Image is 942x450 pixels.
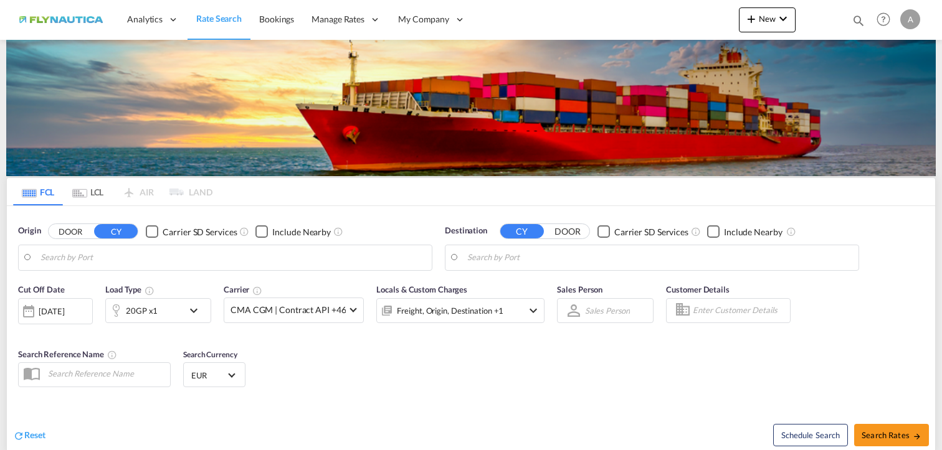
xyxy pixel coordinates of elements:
[913,432,921,441] md-icon: icon-arrow-right
[18,349,117,359] span: Search Reference Name
[18,225,40,237] span: Origin
[13,429,45,443] div: icon-refreshReset
[376,284,467,294] span: Locals & Custom Charges
[739,7,796,32] button: icon-plus 400-fgNewicon-chevron-down
[107,350,117,360] md-icon: Your search will be saved by the below given name
[145,286,155,296] md-icon: icon-information-outline
[614,226,688,238] div: Carrier SD Services
[773,424,848,446] button: Note: By default Schedule search will only considerorigin ports, destination ports and cut off da...
[854,424,929,446] button: Search Ratesicon-arrow-right
[900,9,920,29] div: A
[691,227,701,237] md-icon: Unchecked: Search for CY (Container Yard) services for all selected carriers.Checked : Search for...
[259,14,294,24] span: Bookings
[13,178,63,205] md-tab-item: FCL
[191,370,226,381] span: EUR
[376,298,545,323] div: Freight Origin Destination Factory Stuffingicon-chevron-down
[13,178,212,205] md-pagination-wrapper: Use the left and right arrow keys to navigate between tabs
[18,298,93,324] div: [DATE]
[873,9,900,31] div: Help
[146,225,237,238] md-checkbox: Checkbox No Ink
[231,304,346,316] span: CMA CGM | Contract API +46
[546,224,589,238] button: DOOR
[190,366,239,384] md-select: Select Currency: € EUREuro
[693,301,786,320] input: Enter Customer Details
[18,322,27,339] md-datepicker: Select
[239,227,249,237] md-icon: Unchecked: Search for CY (Container Yard) services for all selected carriers.Checked : Search for...
[126,302,158,319] div: 20GP x1
[19,6,103,34] img: dbeec6a0202a11f0ab01a7e422f9ff92.png
[13,430,24,441] md-icon: icon-refresh
[105,284,155,294] span: Load Type
[18,284,65,294] span: Cut Off Date
[786,227,796,237] md-icon: Unchecked: Ignores neighbouring ports when fetching rates.Checked : Includes neighbouring ports w...
[526,303,541,318] md-icon: icon-chevron-down
[852,14,865,27] md-icon: icon-magnify
[163,226,237,238] div: Carrier SD Services
[94,224,138,238] button: CY
[49,224,92,238] button: DOOR
[272,226,331,238] div: Include Nearby
[500,224,544,238] button: CY
[252,286,262,296] md-icon: The selected Trucker/Carrierwill be displayed in the rate results If the rates are from another f...
[557,284,602,294] span: Sales Person
[852,14,865,32] div: icon-magnify
[724,226,783,238] div: Include Nearby
[666,284,729,294] span: Customer Details
[467,248,852,267] input: Search by Port
[398,13,449,26] span: My Company
[873,9,894,30] span: Help
[312,13,364,26] span: Manage Rates
[707,225,783,238] md-checkbox: Checkbox No Ink
[255,225,331,238] md-checkbox: Checkbox No Ink
[105,298,211,323] div: 20GP x1icon-chevron-down
[6,40,936,176] img: LCL+%26+FCL+BACKGROUND.png
[42,364,170,383] input: Search Reference Name
[333,227,343,237] md-icon: Unchecked: Ignores neighbouring ports when fetching rates.Checked : Includes neighbouring ports w...
[597,225,688,238] md-checkbox: Checkbox No Ink
[445,225,487,237] span: Destination
[862,430,921,440] span: Search Rates
[196,13,242,24] span: Rate Search
[24,429,45,440] span: Reset
[776,11,791,26] md-icon: icon-chevron-down
[744,11,759,26] md-icon: icon-plus 400-fg
[63,178,113,205] md-tab-item: LCL
[744,14,791,24] span: New
[224,284,262,294] span: Carrier
[40,248,426,267] input: Search by Port
[39,306,64,317] div: [DATE]
[397,302,503,319] div: Freight Origin Destination Factory Stuffing
[186,303,207,318] md-icon: icon-chevron-down
[183,350,237,359] span: Search Currency
[127,13,163,26] span: Analytics
[584,301,631,319] md-select: Sales Person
